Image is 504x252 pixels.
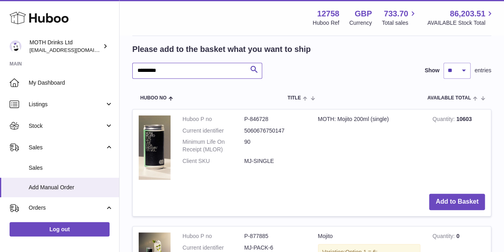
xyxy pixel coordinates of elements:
img: orders@mothdrinks.com [10,40,22,52]
dt: Huboo P no [182,115,244,123]
img: MOTH: Mojito 200ml (single) [139,115,171,180]
h2: Please add to the basket what you want to ship [132,44,311,55]
span: My Dashboard [29,79,113,87]
div: Currency [349,19,372,27]
span: 86,203.51 [450,8,485,19]
span: Add Manual Order [29,184,113,191]
span: Listings [29,101,105,108]
dt: Client SKU [182,157,244,165]
dt: Minimum Life On Receipt (MLOR) [182,138,244,153]
span: entries [475,67,491,74]
a: Log out [10,222,110,236]
strong: Quantity [432,116,456,124]
td: MOTH: Mojito 200ml (single) [312,109,427,188]
dt: Current identifier [182,127,244,135]
span: Title [288,95,301,101]
span: AVAILABLE Stock Total [427,19,494,27]
span: AVAILABLE Total [428,95,471,101]
dd: MJ-SINGLE [244,157,306,165]
strong: 12758 [317,8,339,19]
a: 86,203.51 AVAILABLE Stock Total [427,8,494,27]
strong: Quantity [432,233,456,241]
button: Add to Basket [429,194,485,210]
dd: P-846728 [244,115,306,123]
dt: Current identifier [182,244,244,252]
dd: P-877885 [244,232,306,240]
span: Huboo no [140,95,167,101]
span: Sales [29,144,105,151]
dd: MJ-PACK-6 [244,244,306,252]
div: Huboo Ref [313,19,339,27]
span: [EMAIL_ADDRESS][DOMAIN_NAME] [29,47,117,53]
span: Orders [29,204,105,212]
dt: Huboo P no [182,232,244,240]
a: 733.70 Total sales [382,8,417,27]
dd: 90 [244,138,306,153]
span: Stock [29,122,105,130]
span: 733.70 [384,8,408,19]
dd: 5060676750147 [244,127,306,135]
strong: GBP [355,8,372,19]
span: Sales [29,164,113,172]
label: Show [425,67,439,74]
div: MOTH Drinks Ltd [29,39,101,54]
td: 10603 [426,109,491,188]
span: Total sales [382,19,417,27]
